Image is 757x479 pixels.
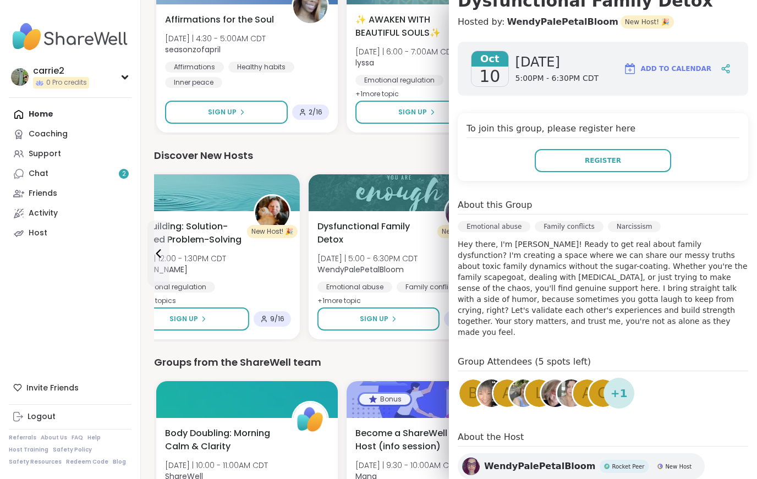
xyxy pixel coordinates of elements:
a: a [572,378,602,409]
a: Chat2 [9,164,131,184]
div: Groups from the ShareWell team [154,355,744,370]
span: Register [585,156,621,166]
span: Add to Calendar [641,64,711,74]
a: Host [9,223,131,243]
a: B [458,378,489,409]
a: Safety Policy [53,446,92,454]
span: 5:00PM - 6:30PM CDT [515,73,599,84]
img: ShareWell Logomark [623,62,637,75]
span: B [468,383,478,404]
img: LynnLG [509,379,537,407]
div: Invite Friends [9,378,131,398]
span: 0 Pro credits [46,78,87,87]
div: Chat [29,168,48,179]
div: Family conflicts [397,282,468,293]
div: Family conflicts [535,221,603,232]
b: seasonzofapril [165,44,221,55]
span: Skill Building: Solution-Focused Problem-Solving [127,220,242,246]
b: [PERSON_NAME] [127,264,188,275]
a: Coaching [9,124,131,144]
img: ReginaMaria [478,379,505,407]
span: [DATE] | 10:00 - 11:00AM CDT [165,460,268,471]
span: 2 / 16 [309,108,322,117]
a: Support [9,144,131,164]
div: New Host! 🎉 [437,225,488,238]
span: Rocket Peer [612,463,644,471]
span: WendyPalePetalBloom [484,460,595,473]
button: Sign Up [127,307,249,331]
div: carrie2 [33,65,89,77]
div: Emotional regulation [127,282,215,293]
img: aboutazebra [541,379,569,407]
img: WendyPalePetalBloom [446,196,480,230]
span: 9 / 16 [270,315,284,323]
span: [DATE] | 6:00 - 7:00AM CDT [355,46,456,57]
h4: Hosted by: [458,15,748,29]
span: [DATE] | 5:00 - 6:30PM CDT [317,253,418,264]
span: + 1 [611,385,628,401]
span: New Host [665,463,692,471]
button: Add to Calendar [618,56,716,82]
a: Emma87 [556,378,586,409]
div: Emotional abuse [458,221,530,232]
h4: About the Host [458,431,748,447]
a: Friends [9,184,131,203]
span: Sign Up [360,314,388,324]
span: Sign Up [398,107,427,117]
div: Emotional regulation [355,75,443,86]
span: g [597,383,608,404]
img: New Host [657,464,663,469]
img: ShareWell [293,403,327,437]
span: [DATE] | 12:00 - 1:30PM CDT [127,253,226,264]
div: Logout [28,411,56,422]
a: WendyPalePetalBloom [507,15,618,29]
h4: To join this group, please register here [467,122,739,138]
span: 2 [122,169,126,179]
button: Sign Up [165,101,288,124]
a: Redeem Code [66,458,108,466]
img: carrie2 [11,68,29,86]
div: New Host! 🎉 [247,225,298,238]
span: Dysfunctional Family Detox [317,220,432,246]
h4: Group Attendees (5 spots left) [458,355,748,371]
h4: About this Group [458,199,532,212]
a: l [524,378,555,409]
b: WendyPalePetalBloom [317,264,404,275]
a: Activity [9,203,131,223]
div: Narcissism [608,221,661,232]
a: A [492,378,523,409]
a: g [588,378,618,409]
div: Affirmations [165,62,224,73]
span: New Host! 🎉 [621,15,674,29]
span: Sign Up [208,107,237,117]
div: Healthy habits [228,62,294,73]
img: Rocket Peer [604,464,610,469]
a: FAQ [72,434,83,442]
div: Friends [29,188,57,199]
img: ShareWell Nav Logo [9,18,131,56]
span: Oct [471,51,508,67]
span: Sign Up [169,314,198,324]
span: ✨ AWAKEN WITH BEAUTIFUL SOULS✨ [355,13,470,40]
a: About Us [41,434,67,442]
img: Emma87 [557,379,585,407]
button: Register [535,149,671,172]
div: Emotional abuse [317,282,392,293]
img: WendyPalePetalBloom [462,458,480,475]
a: Host Training [9,446,48,454]
div: Activity [29,208,58,219]
a: Safety Resources [9,458,62,466]
button: Sign Up [355,101,478,124]
span: A [502,383,512,404]
a: Referrals [9,434,36,442]
p: Hey there, I'm [PERSON_NAME]! Ready to get real about family dysfunction? I'm creating a space wh... [458,239,748,338]
div: Coaching [29,129,68,140]
a: Blog [113,458,126,466]
div: Discover New Hosts [154,148,744,163]
a: LynnLG [508,378,539,409]
a: ReginaMaria [476,378,507,409]
b: lyssa [355,57,374,68]
a: Logout [9,407,131,427]
button: Sign Up [317,307,440,331]
span: a [582,383,592,404]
